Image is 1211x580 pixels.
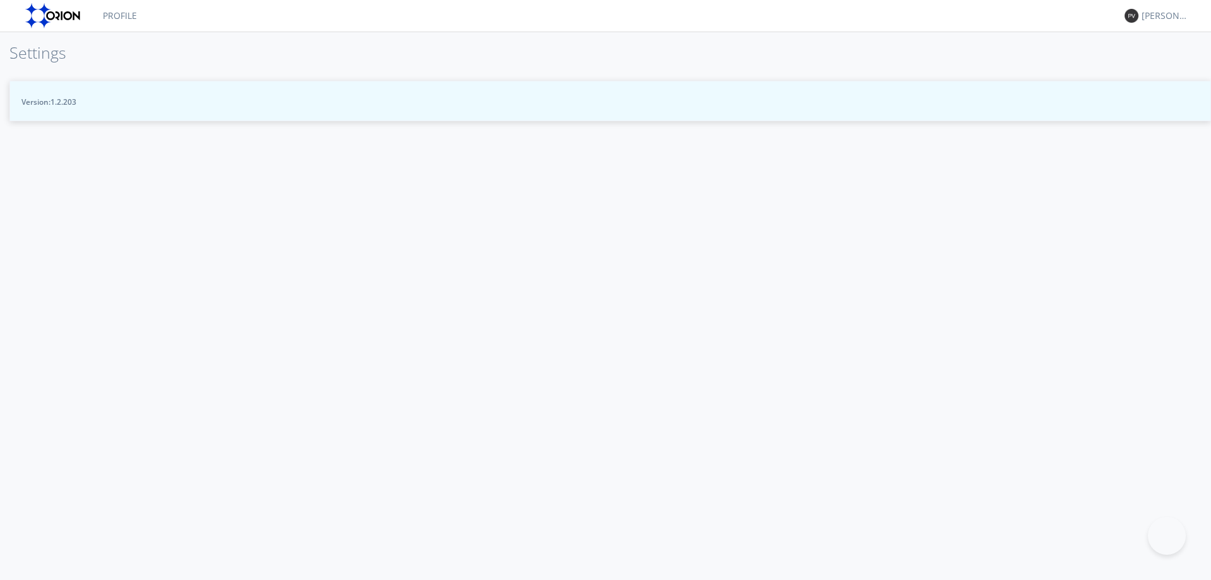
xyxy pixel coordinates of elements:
[1125,9,1138,23] img: 373638.png
[25,3,84,28] img: orion-labs-logo.svg
[9,81,1211,122] button: Version:1.2.203
[1142,9,1189,22] div: [PERSON_NAME] *
[1148,517,1186,555] iframe: Toggle Customer Support
[21,97,1199,107] span: Version: 1.2.203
